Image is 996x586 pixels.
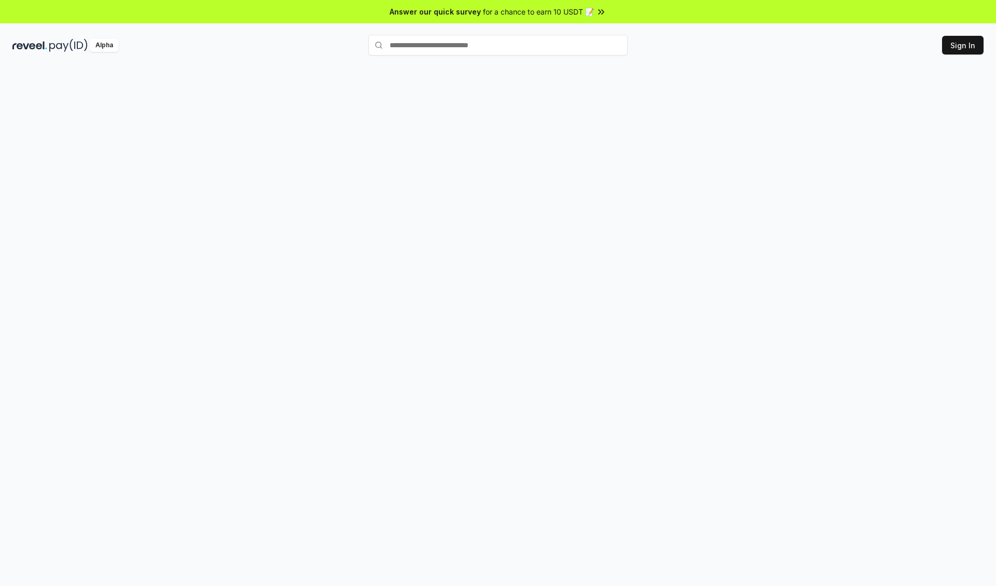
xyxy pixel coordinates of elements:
img: pay_id [49,39,88,52]
div: Alpha [90,39,119,52]
span: Answer our quick survey [390,6,481,17]
span: for a chance to earn 10 USDT 📝 [483,6,594,17]
button: Sign In [942,36,984,54]
img: reveel_dark [12,39,47,52]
